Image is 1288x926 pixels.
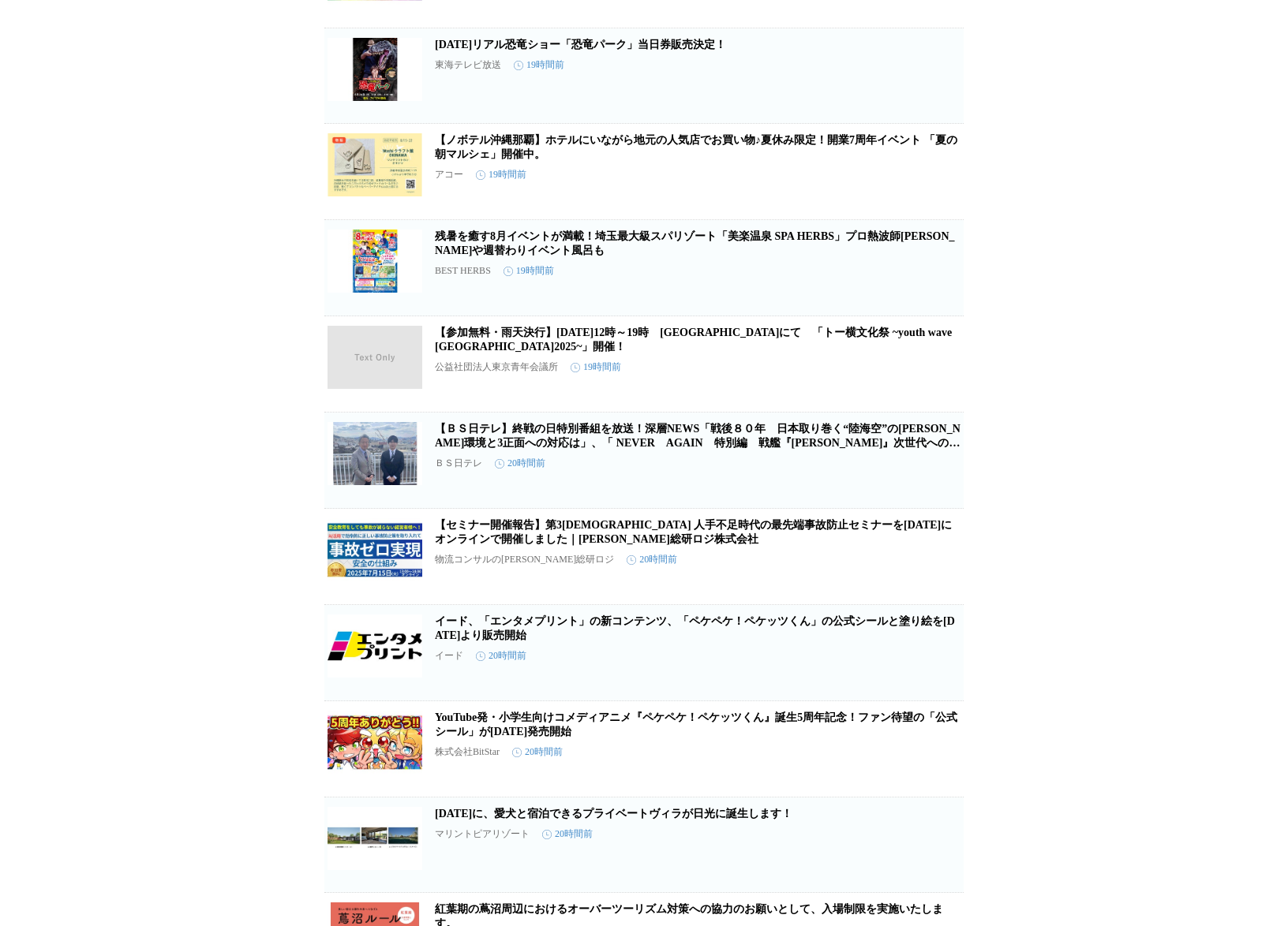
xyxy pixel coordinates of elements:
[435,519,952,545] a: 【セミナー開催報告】第3[DEMOGRAPHIC_DATA] 人手不足時代の最先端事故防止セミナーを[DATE]にオンラインで開催しました｜[PERSON_NAME]総研ロジ株式会社
[328,614,422,678] img: イード、「エンタメプリント」の新コンテンツ、「ペケペケ！ペケッツくん」の公式シールと塗り絵を8月14日（木）より販売開始
[571,360,621,374] time: 19時間前
[435,265,491,277] p: BEST HERBS
[435,423,960,463] a: 【ＢＳ日テレ】終戦の日特別番組を放送！深層NEWS「戦後８０年 日本取り巻く“陸海空”の[PERSON_NAME]環境と3正面への対応は」、「 NEVER AGAIN 特別編 戦艦『[PERSO...
[328,133,422,196] img: 【ノボテル沖縄那覇】ホテルにいながら地元の人気店でお買い物♪夏休み限定！開業7周年イベント 「夏の朝マルシェ」開催中。
[435,711,957,737] a: YouTube発・小学生向けコメディアニメ『ペケペケ！ペケッツくん』誕生5周年記念！ファン待望の「公式シール」が[DATE]発売開始
[435,58,501,72] p: 東海テレビ放送
[435,134,957,160] a: 【ノボテル沖縄那覇】ホテルにいながら地元の人気店でお買い物♪夏休み限定！開業7周年イベント 「夏の朝マルシェ」開催中。
[435,827,530,841] p: マリントピアリゾート
[435,327,952,353] a: 【参加無料・雨天決行】[DATE]12時～19時 [GEOGRAPHIC_DATA]にて 「トー横文化祭 ~youth wave [GEOGRAPHIC_DATA]2025~」開催！
[328,807,422,870] img: ２０２５年８月２５日(月)に、愛犬と宿泊できるプライベートヴィラが日光に誕生します！
[435,745,500,759] p: 株式会社BitStar
[435,615,955,641] a: イード、「エンタメプリント」の新コンテンツ、「ペケペケ！ペケッツくん」の公式シールと塗り絵を[DATE]より販売開始
[476,649,526,663] time: 20時間前
[542,827,593,841] time: 20時間前
[512,745,563,759] time: 20時間前
[328,230,422,293] img: 残暑を癒す8月イベントが満載！埼玉最大級スパリゾート「美楽温泉 SPA HERBS」 プロ熱波師ロウリュウや週替わりイベント風呂も
[476,168,526,181] time: 19時間前
[435,649,463,663] p: イード
[435,168,463,181] p: アコー
[328,518,422,581] img: 【セミナー開催報告】第3回 人手不足時代の最先端事故防止セミナーを2025年7月15日（火）にオンラインで開催しました｜船井総研ロジ株式会社
[328,422,422,485] img: 【ＢＳ日テレ】終戦の日特別番組を放送！深層NEWS「戦後８０年 日本取り巻く“陸海空”の安保環境と3正面への対応は」、「 NEVER AGAIN 特別編 戦艦『大和』次世代への継承」
[328,711,422,774] img: YouTube発・小学生向けコメディアニメ『ペケペケ！ペケッツくん』誕生5周年記念！ファン待望の「公式シール」が8月14日（木）発売開始
[435,808,792,820] a: [DATE]に、愛犬と宿泊できるプライベートヴィラが日光に誕生します！
[435,39,726,50] a: [DATE]リアル恐竜ショー「恐竜パーク」当日券販売決定！
[627,553,677,566] time: 20時間前
[435,230,955,256] a: 残暑を癒す8月イベントが満載！埼玉最大級スパリゾート「美楽温泉 SPA HERBS」 プロ熱波師[PERSON_NAME]や週替わりイベント風呂も
[435,360,558,374] p: 公益社団法人東京青年会議所
[495,457,545,470] time: 20時間前
[328,326,422,389] img: 【参加無料・雨天決行】8月24日12時～19時 歌舞伎町シネシティ広場にて 「トー横文化祭 ~youth wave Shinjuku2025~」開催！
[514,58,564,72] time: 19時間前
[328,38,422,101] img: 8/16（土）リアル恐竜ショー「恐竜パーク」当日券販売決定！
[504,264,554,278] time: 19時間前
[435,553,614,566] p: 物流コンサルの[PERSON_NAME]総研ロジ
[435,457,482,470] p: ＢＳ日テレ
